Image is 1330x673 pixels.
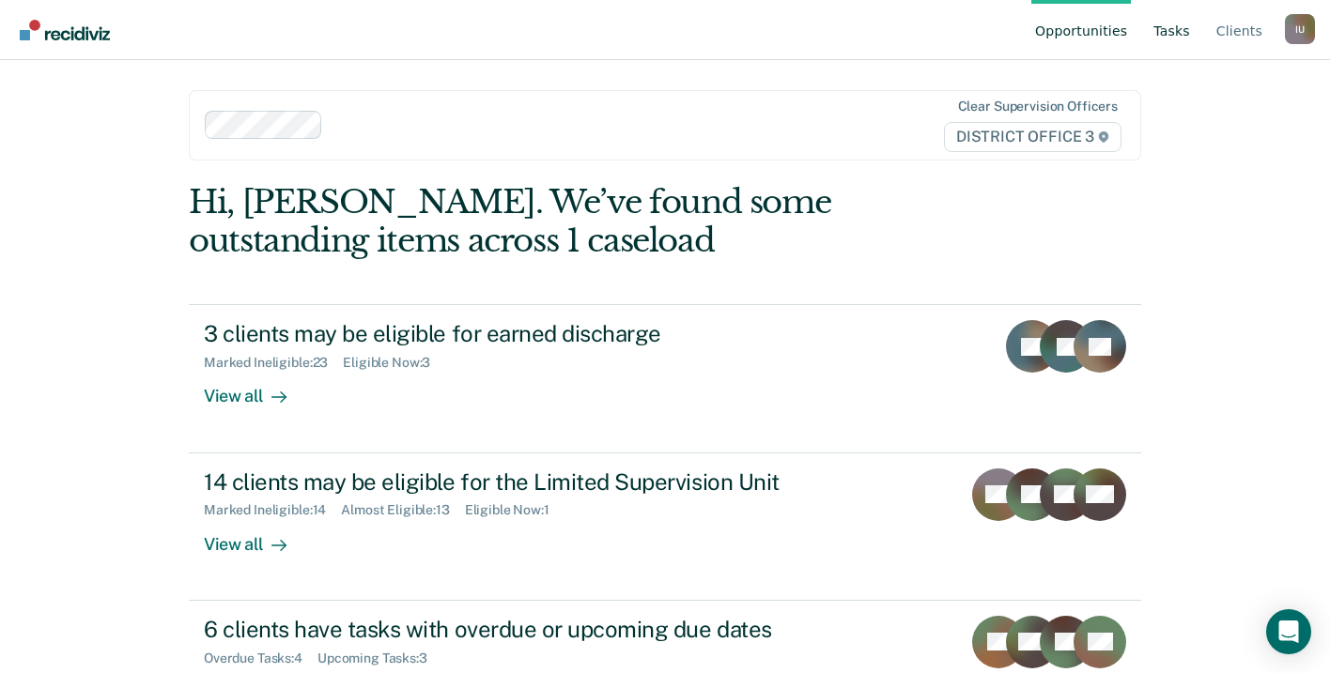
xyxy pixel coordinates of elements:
div: Upcoming Tasks : 3 [317,650,442,666]
span: DISTRICT OFFICE 3 [944,122,1121,152]
div: 3 clients may be eligible for earned discharge [204,320,863,347]
div: Almost Eligible : 13 [341,502,465,518]
img: Recidiviz [20,20,110,40]
div: View all [204,518,309,555]
div: Marked Ineligible : 14 [204,502,341,518]
a: 14 clients may be eligible for the Limited Supervision UnitMarked Ineligible:14Almost Eligible:13... [189,453,1141,601]
div: View all [204,371,309,407]
div: Clear supervision officers [958,99,1118,115]
div: Open Intercom Messenger [1266,609,1311,654]
div: Overdue Tasks : 4 [204,650,317,666]
div: 14 clients may be eligible for the Limited Supervision Unit [204,468,863,496]
div: Eligible Now : 1 [465,502,564,518]
a: 3 clients may be eligible for earned dischargeMarked Ineligible:23Eligible Now:3View all [189,304,1141,452]
div: 6 clients have tasks with overdue or upcoming due dates [204,616,863,643]
div: I U [1285,14,1315,44]
button: Profile dropdown button [1285,14,1315,44]
div: Eligible Now : 3 [343,355,445,371]
div: Hi, [PERSON_NAME]. We’ve found some outstanding items across 1 caseload [189,183,951,260]
div: Marked Ineligible : 23 [204,355,343,371]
